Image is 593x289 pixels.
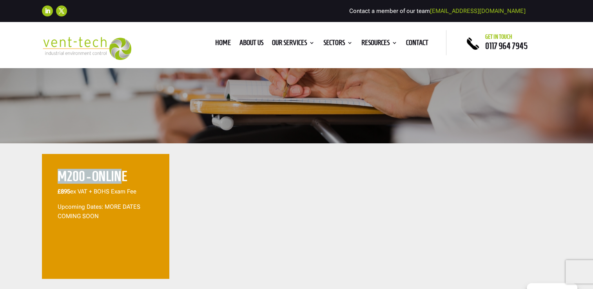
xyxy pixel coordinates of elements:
h2: M200 - ONLINE [58,170,154,187]
a: 0117 964 7945 [485,41,528,51]
a: Follow on X [56,5,67,16]
a: Follow on LinkedIn [42,5,53,16]
a: Contact [406,40,428,49]
p: ex VAT + BOHS Exam Fee [58,187,154,202]
a: Our Services [272,40,315,49]
p: Upcoming Dates: MORE DATES COMING SOON [58,202,154,221]
a: Resources [361,40,397,49]
a: [EMAIL_ADDRESS][DOMAIN_NAME] [430,7,526,14]
span: £895 [58,188,70,195]
a: About us [239,40,263,49]
span: Get in touch [485,34,512,40]
a: Home [215,40,231,49]
span: Contact a member of our team [349,7,526,14]
img: 2023-09-27T08_35_16.549ZVENT-TECH---Clear-background [42,37,132,60]
a: Sectors [323,40,353,49]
